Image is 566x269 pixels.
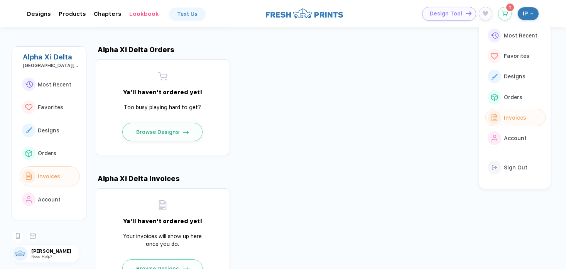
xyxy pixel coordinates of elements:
img: logo [266,7,343,19]
span: Design Tool [430,10,462,17]
button: link to iconFavorites [485,47,546,65]
div: Alpha Xi Delta Invoices [96,174,180,183]
span: [PERSON_NAME] [31,249,79,254]
button: link to iconSign Out [485,159,546,176]
img: link to icon [25,127,32,133]
span: Need Help? [31,254,52,259]
div: Too busy playing hard to get? [116,103,209,111]
div: DesignsToggle dropdown menu [27,10,51,17]
div: Your invoices will show up here once you do. [116,232,209,248]
button: link to iconMost Recent [20,74,80,95]
button: link to iconFavorites [20,97,80,117]
span: 1 [509,5,511,10]
img: link to icon [491,53,498,59]
div: Lookbook [129,10,159,17]
span: Favorites [504,53,529,59]
span: Favorites [38,104,63,110]
span: Orders [38,150,56,156]
button: link to iconOrders [485,88,546,106]
span: Account [504,135,527,141]
div: Alpha Xi Delta [23,53,80,61]
span: Designs [38,127,59,134]
span: Most Recent [504,32,537,39]
a: Text Us [169,8,205,20]
img: link to icon [492,165,497,170]
img: link to icon [491,74,498,80]
div: Eastern Washington University [23,63,80,68]
span: Orders [504,94,522,100]
img: link to icon [26,173,32,180]
sup: 1 [506,3,514,11]
button: link to iconDesigns [485,68,546,85]
button: link to iconDesigns [20,120,80,140]
div: ChaptersToggle dropdown menu chapters [94,10,122,17]
img: link to icon [25,150,32,157]
img: icon [466,11,471,15]
span: Invoices [38,173,60,179]
img: link to icon [26,196,32,203]
button: link to iconAccount [20,189,80,210]
button: link to iconOrders [20,144,80,164]
img: link to icon [25,104,32,111]
span: Most Recent [38,81,71,88]
span: Browse Designs [136,129,179,135]
img: link to icon [492,135,498,142]
span: IP [523,10,528,17]
img: user profile [13,246,27,261]
div: Ya’ll haven’t ordered yet! [116,89,209,96]
button: IP [517,7,539,20]
div: Alpha Xi Delta Orders [96,46,174,54]
button: Design Toolicon [422,7,476,21]
img: link to icon [492,114,498,121]
img: icon [183,131,189,134]
button: Browse Designsicon [122,123,203,141]
img: link to icon [491,94,498,101]
button: link to iconInvoices [485,109,546,126]
button: link to iconAccount [485,129,546,147]
span: Account [38,196,61,203]
img: link to icon [491,32,498,39]
button: link to iconInvoices [20,166,80,186]
div: LookbookToggle dropdown menu chapters [129,10,159,17]
span: Sign Out [504,164,527,171]
button: link to iconMost Recent [485,27,546,44]
div: Ya’ll haven’t ordered yet! [116,218,209,225]
span: Designs [504,73,525,80]
img: link to icon [25,81,33,88]
span: Invoices [504,115,526,121]
div: Text Us [177,11,198,17]
div: ProductsToggle dropdown menu [59,10,86,17]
